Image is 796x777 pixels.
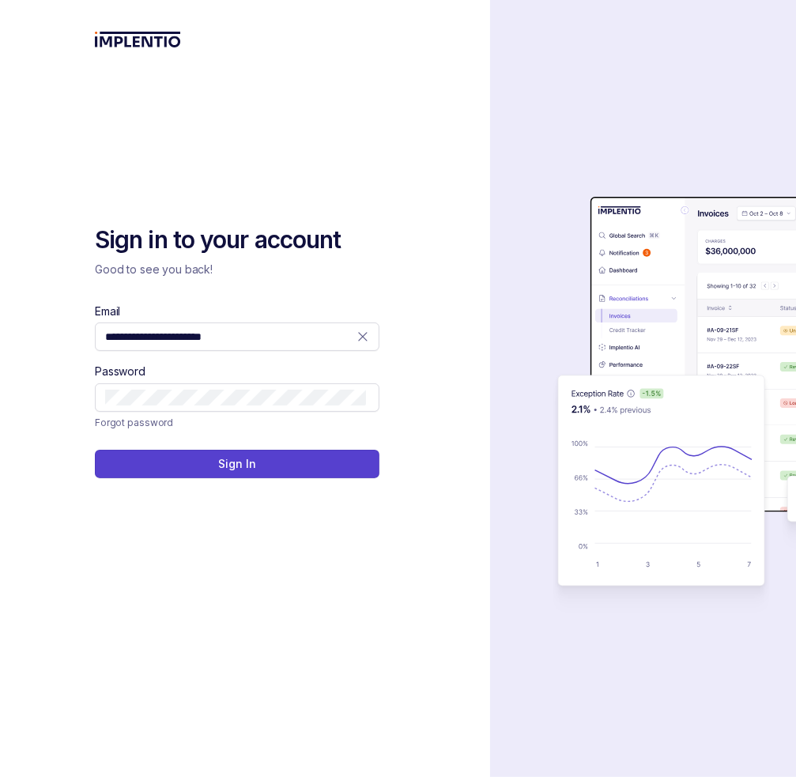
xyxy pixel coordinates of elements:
[95,364,145,379] label: Password
[95,450,379,478] button: Sign In
[95,415,173,431] a: Link Forgot password
[95,32,181,47] img: logo
[95,224,379,256] h2: Sign in to your account
[95,415,173,431] p: Forgot password
[218,456,255,472] p: Sign In
[95,304,120,319] label: Email
[95,262,379,277] p: Good to see you back!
